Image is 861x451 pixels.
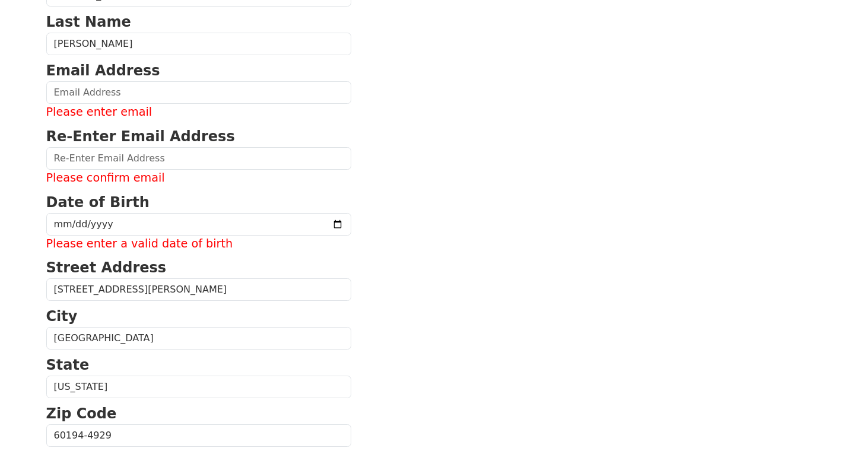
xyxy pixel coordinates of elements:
[46,81,351,104] input: Email Address
[46,147,351,170] input: Re-Enter Email Address
[46,170,351,187] label: Please confirm email
[46,14,131,30] strong: Last Name
[46,278,351,301] input: Street Address
[46,308,78,325] strong: City
[46,128,235,145] strong: Re-Enter Email Address
[46,104,351,121] label: Please enter email
[46,33,351,55] input: Last Name
[46,259,167,276] strong: Street Address
[46,357,90,373] strong: State
[46,236,351,253] label: Please enter a valid date of birth
[46,62,160,79] strong: Email Address
[46,194,150,211] strong: Date of Birth
[46,424,351,447] input: Zip Code
[46,405,117,422] strong: Zip Code
[46,327,351,350] input: City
